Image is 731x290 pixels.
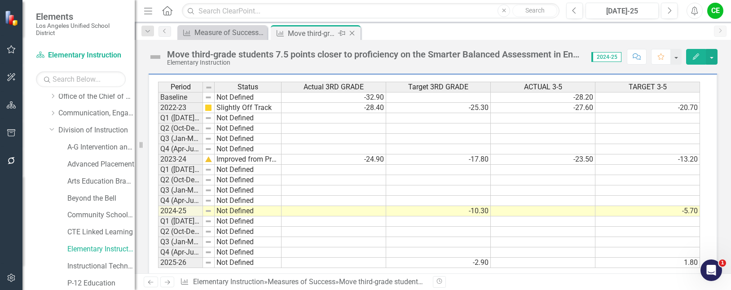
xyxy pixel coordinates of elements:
img: 8DAGhfEEPCf229AAAAAElFTkSuQmCC [205,207,212,215]
a: Elementary Instruction [193,277,264,286]
td: Not Defined [215,258,282,268]
input: Search ClearPoint... [182,3,559,19]
td: Not Defined [215,227,282,237]
img: 8DAGhfEEPCf229AAAAAElFTkSuQmCC [205,238,212,246]
a: Community Schools Initiative [67,210,135,220]
td: -28.20 [491,92,595,103]
td: Q2 (Oct-Dec)-25/26 [158,227,203,237]
button: Search [512,4,557,17]
img: 8DAGhfEEPCf229AAAAAElFTkSuQmCC [205,197,212,204]
div: [DATE]-25 [589,6,656,17]
img: 8DAGhfEEPCf229AAAAAElFTkSuQmCC [205,145,212,153]
td: Q1 ([DATE]-Sep)-23/24 [158,113,203,123]
img: 8DAGhfEEPCf229AAAAAElFTkSuQmCC [205,84,212,91]
span: 1 [719,259,726,267]
td: -27.60 [491,103,595,113]
img: 8DAGhfEEPCf229AAAAAElFTkSuQmCC [205,135,212,142]
span: Period [171,83,191,91]
td: -32.90 [282,92,386,103]
a: Measure of Success - Scorecard Report [180,27,265,38]
span: ACTUAL 3-5 [524,83,562,91]
td: Q2 (Oct-Dec)-23/24 [158,123,203,134]
img: 8DAGhfEEPCf229AAAAAElFTkSuQmCC [205,228,212,235]
a: Communication, Engagement & Collaboration [58,108,135,119]
td: Q3 (Jan-Mar)-24/25 [158,185,203,196]
img: 8DAGhfEEPCf229AAAAAElFTkSuQmCC [205,187,212,194]
td: -2.90 [386,258,491,268]
td: Not Defined [215,165,282,175]
img: 8DAGhfEEPCf229AAAAAElFTkSuQmCC [205,218,212,225]
td: 2024-25 [158,206,203,216]
td: -13.20 [595,154,700,165]
span: Elements [36,11,126,22]
td: -24.90 [282,154,386,165]
span: TARGET 3-5 [629,83,667,91]
td: -10.30 [386,206,491,216]
td: Q3 (Jan-Mar)-25/26 [158,237,203,247]
td: -5.70 [595,206,700,216]
img: 8DAGhfEEPCf229AAAAAElFTkSuQmCC [205,249,212,256]
td: Q1 ([DATE]-Sep)-25/26 [158,216,203,227]
a: Measures of Success [268,277,335,286]
a: A-G Intervention and Support [67,142,135,153]
td: Not Defined [215,247,282,258]
img: 8DAGhfEEPCf229AAAAAElFTkSuQmCC [205,259,212,266]
span: Status [238,83,258,91]
td: -17.80 [386,154,491,165]
a: Arts Education Branch [67,176,135,187]
img: 8DAGhfEEPCf229AAAAAElFTkSuQmCC [205,176,212,184]
td: -20.70 [595,103,700,113]
td: Not Defined [215,134,282,144]
td: Q2 (Oct-Dec)-24/25 [158,175,203,185]
small: Los Angeles Unified School District [36,22,126,37]
a: Office of the Chief of Staff [58,92,135,102]
input: Search Below... [36,71,126,87]
td: 2025-26 [158,258,203,268]
td: Not Defined [215,185,282,196]
td: Not Defined [215,175,282,185]
td: Q4 (Apr-Jun)-23/24 [158,144,203,154]
a: Instructional Technology Initiative [67,261,135,272]
div: Elementary Instruction [167,59,582,66]
button: [DATE]-25 [586,3,659,19]
td: -25.30 [386,103,491,113]
td: Not Defined [215,92,282,103]
a: Division of Instruction [58,125,135,136]
a: Elementary Instruction [67,244,135,255]
td: Q4 (Apr-Jun)-25/26 [158,247,203,258]
a: Advanced Placement [67,159,135,170]
a: CTE Linked Learning [67,227,135,237]
td: Not Defined [215,113,282,123]
img: Not Defined [148,50,163,64]
td: Improved from Previous Year [215,154,282,165]
td: 1.80 [595,258,700,268]
img: 8DAGhfEEPCf229AAAAAElFTkSuQmCC [205,166,212,173]
div: Move third-grade students 7.5 points closer to proficiency on the Smarter Balanced Assessment in ... [167,49,582,59]
td: Baseline [158,92,203,103]
img: 8DAGhfEEPCf229AAAAAElFTkSuQmCC [205,94,212,101]
div: » » [180,277,426,287]
span: 2024-25 [591,52,621,62]
td: Q3 (Jan-Mar)-23/24 [158,134,203,144]
img: ClearPoint Strategy [4,10,20,26]
span: Search [525,7,545,14]
td: Not Defined [215,216,282,227]
td: Not Defined [215,237,282,247]
td: Slightly Off Track [215,103,282,113]
td: 2023-24 [158,154,203,165]
div: Move third-grade students 7.5 points closer to proficiency on the Smarter Balanced Assessment in ... [288,28,336,39]
td: Q1 ([DATE]-Sep)-24/25 [158,165,203,175]
img: 8DAGhfEEPCf229AAAAAElFTkSuQmCC [205,125,212,132]
button: CE [707,3,723,19]
img: cBAA0RP0Y6D5n+AAAAAElFTkSuQmCC [205,104,212,111]
td: 2022-23 [158,103,203,113]
a: Elementary Instruction [36,50,126,61]
td: Not Defined [215,206,282,216]
img: 8DAGhfEEPCf229AAAAAElFTkSuQmCC [205,114,212,122]
img: 6tDQAAAABJRU5ErkJggg== [205,156,212,163]
td: Not Defined [215,196,282,206]
span: Target 3RD GRADE [408,83,468,91]
a: P-12 Education [67,278,135,289]
iframe: Intercom live chat [700,259,722,281]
